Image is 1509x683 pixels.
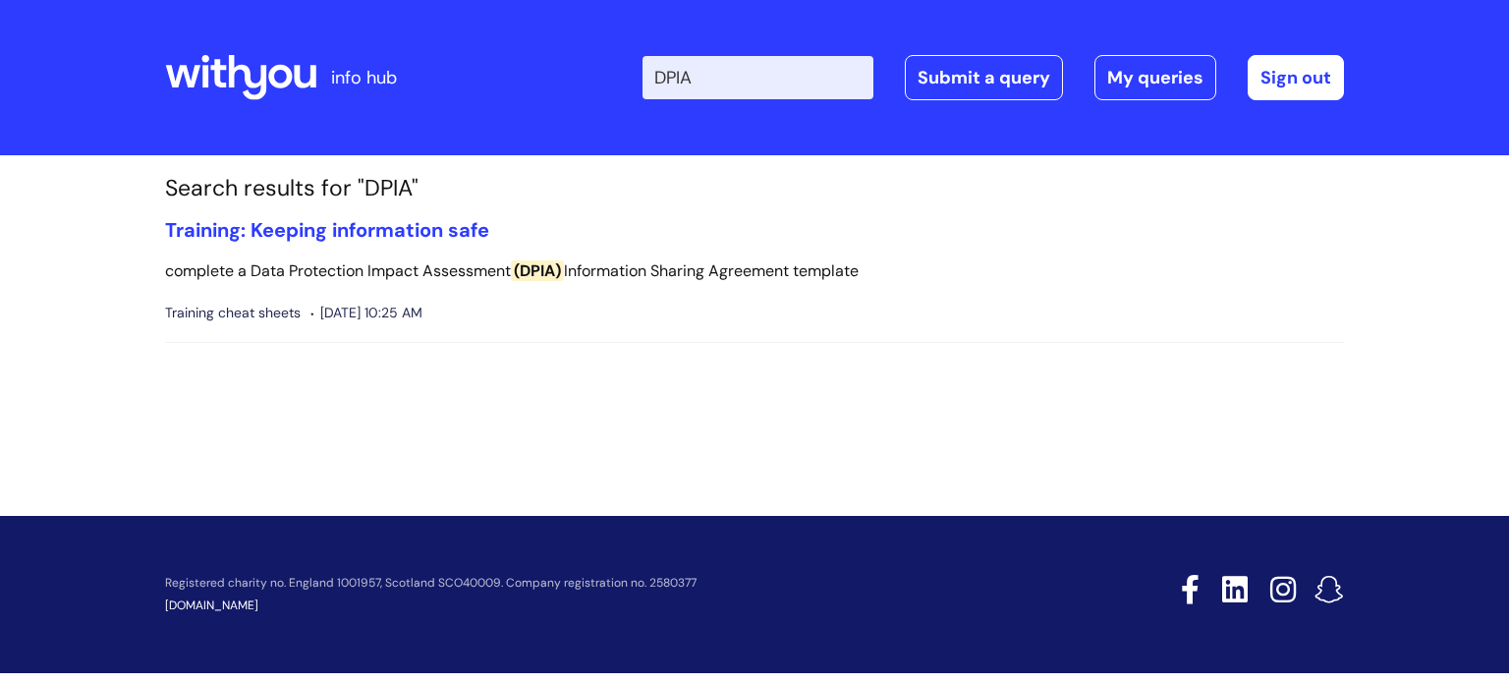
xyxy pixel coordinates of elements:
[165,577,1041,590] p: Registered charity no. England 1001957, Scotland SCO40009. Company registration no. 2580377
[511,260,564,281] span: (DPIA)
[1248,55,1344,100] a: Sign out
[1094,55,1216,100] a: My queries
[331,62,397,93] p: info hub
[165,175,1344,202] h1: Search results for "DPIA"
[905,55,1063,100] a: Submit a query
[165,301,301,325] span: Training cheat sheets
[643,55,1344,100] div: | -
[643,56,873,99] input: Search
[165,217,489,243] a: Training: Keeping information safe
[310,301,422,325] span: [DATE] 10:25 AM
[165,598,258,613] a: [DOMAIN_NAME]
[165,257,1344,286] p: complete a Data Protection Impact Assessment Information Sharing Agreement template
